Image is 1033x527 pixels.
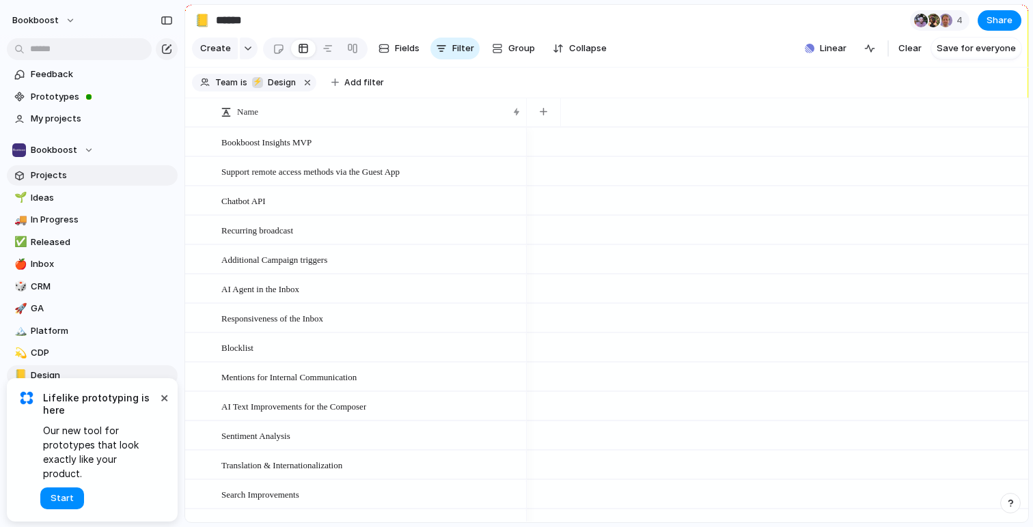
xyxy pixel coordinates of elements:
div: 🏔️ [14,323,24,339]
span: CRM [31,280,173,294]
span: Our new tool for prototypes that look exactly like your product. [43,423,157,481]
button: Create [192,38,238,59]
a: My projects [7,109,178,129]
button: 🚀 [12,302,26,315]
button: 💫 [12,346,26,360]
button: Fields [373,38,425,59]
button: Linear [799,38,852,59]
a: 🍎Inbox [7,254,178,274]
div: 🚚 [14,212,24,228]
div: 🌱 [14,190,24,205]
button: Save for everyone [931,38,1021,59]
span: Projects [31,169,173,182]
button: 📒 [12,369,26,382]
span: Share [987,14,1013,27]
span: Design [268,76,296,89]
span: Add filter [344,76,384,89]
span: Prototypes [31,90,173,104]
span: Additional Campaign triggers [221,251,327,267]
span: CDP [31,346,173,360]
span: In Progress [31,213,173,227]
button: Start [40,487,84,509]
button: 🌱 [12,191,26,205]
span: Search Improvements [221,486,299,502]
div: ⚡ [252,77,263,88]
span: 4 [956,14,967,27]
span: Group [508,42,535,55]
span: AI Text Improvements for the Composer [221,398,366,414]
span: Responsiveness of the Inbox [221,310,323,326]
button: bookboost [6,10,83,31]
span: Name [237,105,258,119]
a: 🚚In Progress [7,210,178,230]
a: 🏔️Platform [7,321,178,341]
span: Clear [898,42,922,55]
a: 🚀GA [7,298,178,319]
button: ⚡Design [249,75,299,90]
span: Blocklist [221,339,253,355]
div: 🍎 [14,257,24,272]
a: Projects [7,165,178,186]
span: is [240,76,247,89]
span: Sentiment Analysis [221,427,290,443]
span: Mentions for Internal Communication [221,369,357,384]
span: Save for everyone [937,42,1016,55]
span: Recurring broadcast [221,222,293,238]
div: 🎲 [14,279,24,294]
div: 📒 [195,11,210,29]
span: Feedback [31,68,173,81]
button: Collapse [547,38,612,59]
button: 🎲 [12,280,26,294]
a: ✅Released [7,232,178,253]
span: Support remote access methods via the Guest App [221,163,400,179]
button: Dismiss [156,389,172,405]
span: Linear [820,42,846,55]
span: Ideas [31,191,173,205]
button: Add filter [323,73,392,92]
span: Bookboost Insights MVP [221,134,312,149]
span: AI Agent in the Inbox [221,281,299,296]
span: Collapse [569,42,607,55]
span: Bookboost [31,143,77,157]
button: is [238,75,250,90]
button: 🍎 [12,257,26,271]
button: 📒 [191,10,213,31]
button: Share [978,10,1021,31]
span: Inbox [31,257,173,271]
div: 🚀 [14,301,24,317]
a: 🎲CRM [7,276,178,297]
button: ✅ [12,236,26,249]
a: 💫CDP [7,343,178,363]
span: Released [31,236,173,249]
span: Filter [452,42,474,55]
span: Fields [395,42,419,55]
div: ✅ [14,234,24,250]
button: Filter [430,38,480,59]
a: Feedback [7,64,178,85]
span: Platform [31,324,173,338]
span: Create [200,42,231,55]
span: GA [31,302,173,315]
a: 📒Design [7,365,178,386]
a: 🌱Ideas [7,188,178,208]
div: 📒 [14,367,24,383]
button: Bookboost [7,140,178,160]
span: Team [215,76,238,89]
span: Translation & Internationalization [221,457,342,472]
div: 💫 [14,345,24,361]
span: bookboost [12,14,59,27]
span: Design [31,369,173,382]
a: Prototypes [7,87,178,107]
span: Chatbot API [221,193,266,208]
button: Clear [893,38,927,59]
span: My projects [31,112,173,126]
span: Lifelike prototyping is here [43,392,157,416]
